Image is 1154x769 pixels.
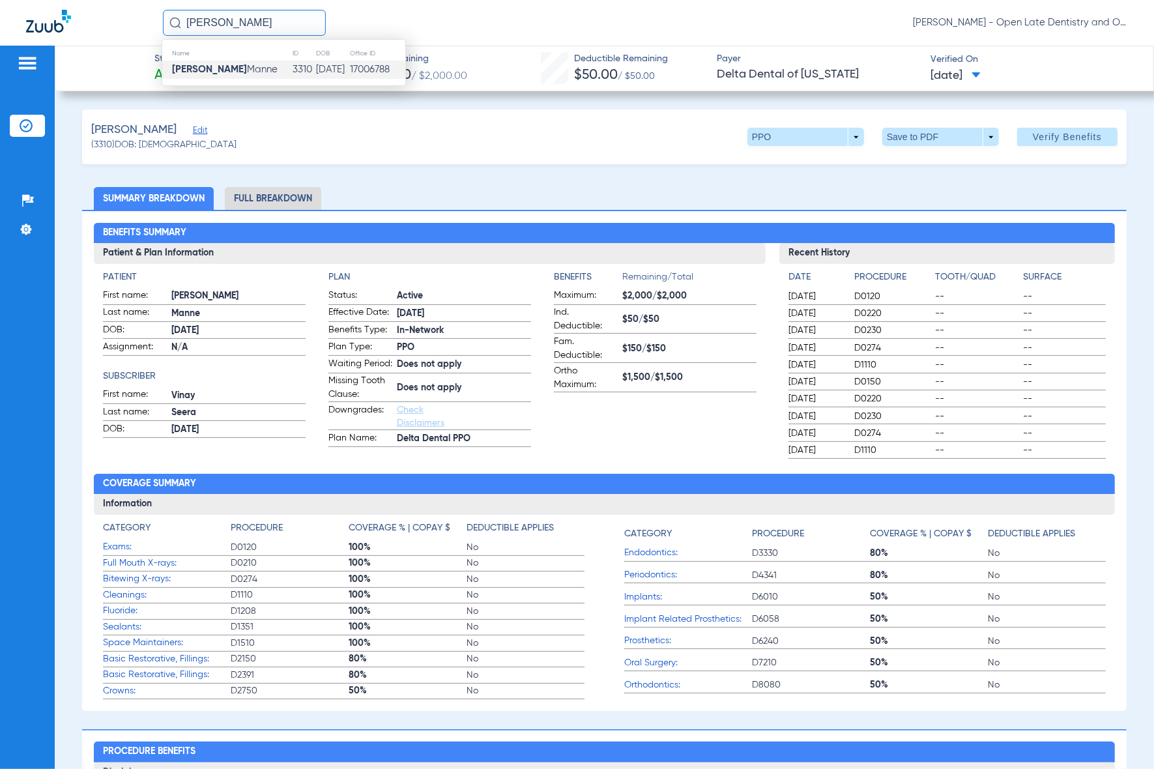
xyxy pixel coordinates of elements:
[935,444,1018,457] span: --
[349,669,467,682] span: 80%
[988,569,1106,582] span: No
[163,10,326,36] input: Search for patients
[752,635,870,648] span: D6240
[328,431,392,447] span: Plan Name:
[1017,128,1118,146] button: Verify Benefits
[349,620,467,633] span: 100%
[752,656,870,669] span: D7210
[467,669,584,682] span: No
[622,342,757,356] span: $150/$150
[988,527,1075,541] h4: Deductible Applies
[328,323,392,339] span: Benefits Type:
[854,427,931,440] span: D0274
[94,187,214,210] li: Summary Breakdown
[1023,410,1106,423] span: --
[1023,392,1106,405] span: --
[397,432,531,446] span: Delta Dental PPO
[554,270,622,289] app-breakdown-title: Benefits
[231,521,283,535] h4: Procedure
[467,652,584,665] span: No
[467,637,584,650] span: No
[231,588,349,602] span: D1110
[349,652,467,665] span: 80%
[103,588,231,602] span: Cleanings:
[349,521,467,540] app-breakdown-title: Coverage % | Copay $
[103,521,231,540] app-breakdown-title: Category
[930,68,981,84] span: [DATE]
[231,573,349,586] span: D0274
[169,17,181,29] img: Search Icon
[988,613,1106,626] span: No
[1089,706,1154,769] div: Chat Widget
[624,527,672,541] h4: Category
[624,613,752,626] span: Implant Related Prosthetics:
[554,289,618,304] span: Maximum:
[91,138,237,152] span: (3310) DOB: [DEMOGRAPHIC_DATA]
[231,605,349,618] span: D1208
[870,635,988,648] span: 50%
[752,613,870,626] span: D6058
[935,341,1018,355] span: --
[349,61,405,79] td: 17006788
[752,547,870,560] span: D3330
[467,541,584,554] span: No
[788,270,843,284] h4: Date
[574,52,668,66] span: Deductible Remaining
[988,678,1106,691] span: No
[328,403,392,429] span: Downgrades:
[752,521,870,545] app-breakdown-title: Procedure
[231,652,349,665] span: D2150
[397,289,531,303] span: Active
[231,684,349,697] span: D2750
[397,307,531,321] span: [DATE]
[103,540,231,554] span: Exams:
[171,307,306,321] span: Manne
[554,270,622,284] h4: Benefits
[154,66,200,85] span: Active
[752,569,870,582] span: D4341
[624,678,752,692] span: Orthodontics:
[349,521,450,535] h4: Coverage % | Copay $
[315,46,349,61] th: DOB
[1023,444,1106,457] span: --
[747,128,864,146] button: PPO
[103,604,231,618] span: Fluoride:
[788,324,843,337] span: [DATE]
[171,389,306,403] span: Vinay
[103,572,231,586] span: Bitewing X-rays:
[467,557,584,570] span: No
[103,557,231,570] span: Full Mouth X-rays:
[752,527,804,541] h4: Procedure
[554,306,618,333] span: Ind. Deductible:
[103,521,151,535] h4: Category
[172,65,247,74] strong: [PERSON_NAME]
[618,72,655,81] span: / $50.00
[574,68,618,82] span: $50.00
[225,187,321,210] li: Full Breakdown
[870,613,988,626] span: 50%
[554,364,618,392] span: Ortho Maximum:
[882,128,999,146] button: Save to PDF
[1023,290,1106,303] span: --
[397,381,531,395] span: Does not apply
[854,324,931,337] span: D0230
[622,270,757,289] span: Remaining/Total
[94,474,1116,495] h2: Coverage Summary
[752,590,870,603] span: D6010
[854,270,931,289] app-breakdown-title: Procedure
[854,307,931,320] span: D0220
[913,16,1128,29] span: [PERSON_NAME] - Open Late Dentistry and Orthodontics
[231,620,349,633] span: D1351
[193,126,205,138] span: Edit
[1023,375,1106,388] span: --
[854,410,931,423] span: D0230
[172,65,278,74] span: Manne
[870,590,988,603] span: 50%
[624,521,752,545] app-breakdown-title: Category
[988,635,1106,648] span: No
[624,590,752,604] span: Implants:
[397,341,531,355] span: PPO
[349,557,467,570] span: 100%
[103,684,231,698] span: Crowns:
[854,341,931,355] span: D0274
